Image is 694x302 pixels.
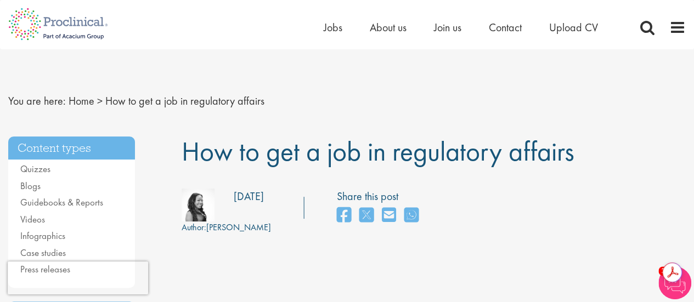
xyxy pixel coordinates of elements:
[105,94,264,108] span: How to get a job in regulatory affairs
[182,221,271,234] div: [PERSON_NAME]
[658,266,691,299] img: Chatbot
[97,94,103,108] span: >
[182,189,215,221] img: 383e1147-3b0e-4ab7-6ae9-08d7f17c413d
[20,213,45,225] a: Videos
[20,230,65,242] a: Infographics
[182,134,574,169] span: How to get a job in regulatory affairs
[69,94,94,108] a: breadcrumb link
[324,20,342,35] a: Jobs
[382,204,396,227] a: share on email
[182,221,206,233] span: Author:
[337,204,351,227] a: share on facebook
[337,189,424,204] label: Share this post
[549,20,598,35] a: Upload CV
[359,204,374,227] a: share on twitter
[20,180,41,192] a: Blogs
[8,136,135,160] h3: Content types
[20,247,66,259] a: Case studies
[434,20,461,35] a: Join us
[404,204,419,227] a: share on whats app
[8,94,66,108] span: You are here:
[658,266,668,276] span: 1
[8,261,148,294] iframe: reCAPTCHA
[489,20,522,35] a: Contact
[20,196,103,208] a: Guidebooks & Reports
[20,163,50,175] a: Quizzes
[234,189,264,204] div: [DATE]
[370,20,407,35] a: About us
